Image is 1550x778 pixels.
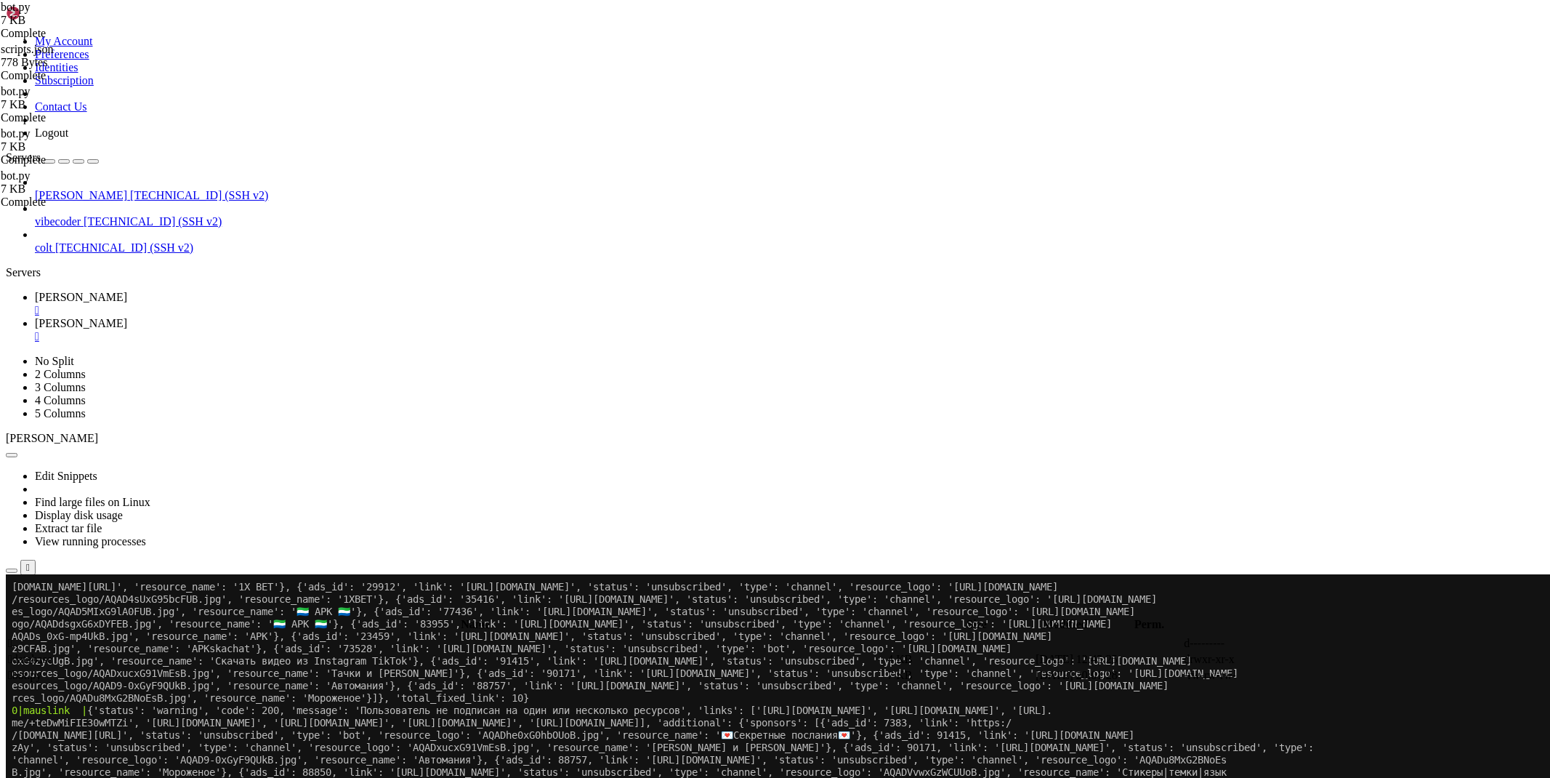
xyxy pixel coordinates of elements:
[6,31,1129,42] span: es_logo/AQAD5MIxG9lA0FUB.jpg', 'resource_name': '🇸🇱 APK 🇸🇱'}, {'ads_id': '77436', 'link': '[URL][...
[6,105,1163,116] span: esources_logo/AQAD9-0xGyF9QUkB.jpg', 'resource_name': 'Автомания'}, {'ads_id': '88757', 'link': '...
[6,117,523,129] span: rces_logo/AQADu8MxG2BNoEsB.jpg', 'resource_name': 'Мороженое'}]}, 'total_fixed_link': 10}
[6,661,1000,673] span: tps://[DOMAIN_NAME][URL]', 'status': 'unsubscribed', 'type': 'channel', 'resource_logo': 'AQADXfg...
[6,574,1012,586] span: tps://[DOMAIN_NAME][URL]', 'status': 'unsubscribed', 'type': 'channel', 'resource_logo': 'AQADDPQ...
[81,488,1116,500] span: {'status': 'warning', 'code': 200, 'message': 'Пользователь не подписан на один или несколько рес...
[6,537,1180,549] span: 88852, 'link': '[URL][DOMAIN_NAME]', 'status': 'unsubscribed', 'type': 'channel', 'resource_logo'...
[6,599,1215,611] span: ikzYzgy'], 'additional': {'sponsors': [{'ads_id': 88968, 'link': '[URL][DOMAIN_NAME]', 'status': ...
[6,55,1360,68] x-row: AQADs_0xG-mp4UkB.jpg', 'resource_name': 'APK'}, {'ads_id': '23459', 'link': '[URL][DOMAIN_NAME]',...
[105,302,117,315] span: 💌
[6,500,1360,513] x-row: F5iYzEy', '[URL][DOMAIN_NAME]', '[URL][DOMAIN_NAME]], 'additional': {'sponsors': [{'ads_id': 8896...
[6,327,988,339] span: ': 'Мороженое'}, {'ads_id': '88850', 'link': '[URL][DOMAIN_NAME]', 'status': 'unsubscribed', 'typ...
[6,636,81,648] span: 0|mauslink |
[6,426,1221,438] span: e': 'Автомания'}, {'ads_id': 88850, 'link': '[URL][DOMAIN_NAME]', 'status': 'unsubscribed', 'type...
[1,169,30,182] span: bot.py
[1,56,145,69] div: 778 Bytes
[6,377,81,388] span: 0|mauslink |
[6,302,1360,315] x-row: '}, {'ads_id': '88968', 'link': '[URL][DOMAIN_NAME]', 'status': 'subscribed', 'type': 'channel', ...
[1,111,145,124] div: Complete
[6,80,1186,92] span: oxG4zycUgB.jpg', 'resource_name': 'Скачать видео из Instagram TikTok'}, {'ads_id': '91415', 'link...
[6,278,81,289] span: 0|mauslink |
[81,636,1139,648] span: {'status': 'warning', 'code': 200, 'message': 'Пользователь не подписан на один или несколько рес...
[1,98,145,111] div: 7 KB
[6,389,1360,401] x-row: 30wMTZi', '[URL][DOMAIN_NAME]', '[URL][DOMAIN_NAME]', '[URL][DOMAIN_NAME]], 'additional': {'spons...
[6,488,81,500] span: 0|mauslink |
[6,204,1198,215] span: и'}, {'ads_id': 88852, 'link': '[URL][DOMAIN_NAME]', 'status': 'unsubscribed', 'type': 'channel',...
[6,129,81,141] span: 0|mauslink |
[715,154,727,167] span: 💌
[6,302,105,314] span: екретные послания
[6,167,1308,178] span: zAy', 'status': 'unsubscribed', 'type': 'channel', 'resource_logo': 'AQADxucxG91VmEsB.jpg', 'reso...
[6,352,988,364] span: me': 'Тебе подарок'}, {'ads_id': '88773', 'link': '[URL][DOMAIN_NAME]', 'status': 'subscribed', '...
[6,228,81,240] span: 0|mauslink |
[727,154,832,166] span: Секретные послания
[6,18,1360,31] x-row: /resources_logo/AQAD4sUxG95bcFUB.jpg', 'resource_name': '1XBET'}, {'ads_id': '35416', 'link': '[U...
[81,377,1116,388] span: {'status': 'warning', 'code': 200, 'message': 'Пользователь не подписан на один или несколько рес...
[6,315,988,326] span: e': 'Москва сегодня'}, {'ads_id': '88757', 'link': '[URL][DOMAIN_NAME]', 'status': 'subscribed', ...
[81,587,1116,598] span: {'status': 'warning', 'code': 200, 'message': 'Пользователь не подписан на один или несколько рес...
[1,1,30,13] span: bot.py
[6,587,81,598] span: 0|mauslink |
[6,364,238,376] span: : 'Стримерши'}]}, 'total_fixed_link': 6}
[1,196,145,209] div: Complete
[1,43,145,69] span: scripts.json
[81,562,1209,574] span: {'status': 'warning', 'code': 200, 'message': 'Пользователь не подписан на один или несколько рес...
[6,253,1198,265] span: и'}, {'ads_id': 88852, 'link': '[URL][DOMAIN_NAME]', 'status': 'unsubscribed', 'type': 'channel',...
[6,401,1285,413] span: bed', 'type': 'channel', 'resource_logo': 'AQADDPQxG1hACEkB.jpg', 'resource_name': '[GEOGRAPHIC_D...
[6,550,878,561] span: 8zZGNi', 'status': 'unsubscribed', 'type': 'channel', 'resource_logo': 'AQADh_IxGw0YmUoB.jpg', 'r...
[1,153,145,167] div: Complete
[6,476,81,487] span: 0|mauslink |
[6,154,1360,167] x-row: /[DOMAIN_NAME][URL]', 'status': 'unsubscribed', 'type': 'bot', 'resource_logo': 'AQADhe0xG0hbOUoB...
[6,525,1221,537] span: ce_name': 'Автомания'}, {'ads_id': 88850, 'link': '[URL][DOMAIN_NAME]', 'status': 'unsubscribed',...
[1,183,145,196] div: 7 KB
[6,673,12,686] div: (0, 54)
[1,140,145,153] div: 7 KB
[1,69,145,82] div: Complete
[6,414,1221,425] span: ': 'AQADxucxG91VmEsB.jpg', 'resource_name': 'Тачки и Точка'}, {'ads_id': 90171, 'link': '[URL][DO...
[1,14,145,27] div: 7 KB
[832,154,844,167] span: 💌
[6,624,971,635] span: /[DOMAIN_NAME][URL]', 'status': 'unsubscribed', 'type': 'channel', 'resource_logo': 'AQADXfgxGwXz...
[6,216,965,228] span: .me/+OYs8VNvGsx8zZGNi', 'status': 'unsubscribed', 'type': 'channel', 'resource_logo': 'AQADh_IxGw...
[1,27,145,40] div: Complete
[1,85,145,111] span: bot.py
[6,191,1221,203] span: B.jpg', 'resource_name': 'Мороженое'}, {'ads_id': 88850, 'link': '[URL][DOMAIN_NAME]', 'status': ...
[81,228,1116,240] span: {'status': 'warning', 'code': 200, 'message': 'Пользователь не подписан на один или несколько рес...
[6,92,1232,104] span: esources_logo/AQADxucxG91VmEsB.jpg', 'resource_name': 'Тачки и [PERSON_NAME]'}, {'ads_id': '90171...
[81,476,791,487] span: {'status': 'ok', 'code': 404, 'message': 'Нет подходящих рекламодателей для данного пользователя....
[6,6,1360,18] x-row: [DOMAIN_NAME][URL]', 'resource_name': '1X BET'}, {'ads_id': '29912', 'link': '[URL][DOMAIN_NAME]'...
[81,129,1046,141] span: {'status': 'warning', 'code': 200, 'message': 'Пользователь не подписан на один или несколько рес...
[81,278,1139,289] span: {'status': 'warning', 'code': 200, 'message': 'Пользователь не подписан на один или несколько рес...
[6,438,1151,450] span: , 'link': '[URL][DOMAIN_NAME]', 'status': 'unsubscribed', 'type': 'channel', 'resource_logo': 'AQ...
[6,463,81,475] span: 0|mauslink |
[6,451,843,462] span: ', 'status': 'unsubscribed', 'type': 'channel', 'resource_logo': 'AQADh_IxGw0YmUoB.jpg', 'resourc...
[6,241,1221,252] span: x8zZGNi'], 'additional': {'sponsors': [{'ads_id': 88850, 'link': '[URL][DOMAIN_NAME]', 'status': ...
[6,649,1221,660] span: s': [{'ads_id': 88850, 'link': '[URL][DOMAIN_NAME]', 'status': 'unsubscribed', 'type': 'channel',...
[1,1,145,27] span: bot.py
[6,611,1221,623] span: {'ads_id': 88850, 'link': '[URL][DOMAIN_NAME]', 'status': 'unsubscribed', 'type': 'channel', 'res...
[1,85,30,97] span: bot.py
[6,68,1360,80] x-row: z9CFAB.jpg', 'resource_name': 'APKskachat'}, {'ads_id': '73528', 'link': '[URL][DOMAIN_NAME]', 's...
[6,265,965,277] span: .me/+OYs8VNvGsx8zZGNi', 'status': 'unsubscribed', 'type': 'channel', 'resource_logo': 'AQADh_IxGw...
[6,290,1360,302] x-row: s': [{'ads_id': '78553', 'link': '[URL][DOMAIN_NAME]', 'status': 'subscribed', 'type': 'bot', 're...
[1,127,145,153] span: bot.py
[1,43,53,55] span: scripts.json
[896,290,902,302] span: С
[6,179,1221,191] span: 'channel', 'resource_logo': 'AQAD9-0xGyF9QUkB.jpg', 'resource_name': 'Автомания'}, {'ads_id': 887...
[6,562,81,574] span: 0|mauslink |
[1,169,145,196] span: bot.py
[6,43,1106,55] span: ogo/AQADdsgxG6xDYFEB.jpg', 'resource_name': '🇸🇱 APK 🇸🇱'}, {'ads_id': '83955', 'link': '[URL][DOMA...
[6,340,988,351] span: Стикеры|темки|языки'}, {'ads_id': '88852', 'link': '[URL][DOMAIN_NAME]', 'status': 'unsubscribed'...
[81,463,791,475] span: {'status': 'ok', 'code': 404, 'message': 'Нет подходящих рекламодателей для данного пользователя....
[1,127,30,140] span: bot.py
[6,513,1285,524] span: _logo': 'AQADDPQxG1hACEkB.jpg', 'resource_name': '[GEOGRAPHIC_DATA] сегодня'}, {'ads_id': 90171, ...
[6,142,1360,154] x-row: me/+teDwMiFIE30wMTZi', '[URL][DOMAIN_NAME]', '[URL][DOMAIN_NAME]', '[URL][DOMAIN_NAME]', '[URL][D...
[884,290,896,302] span: 💌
